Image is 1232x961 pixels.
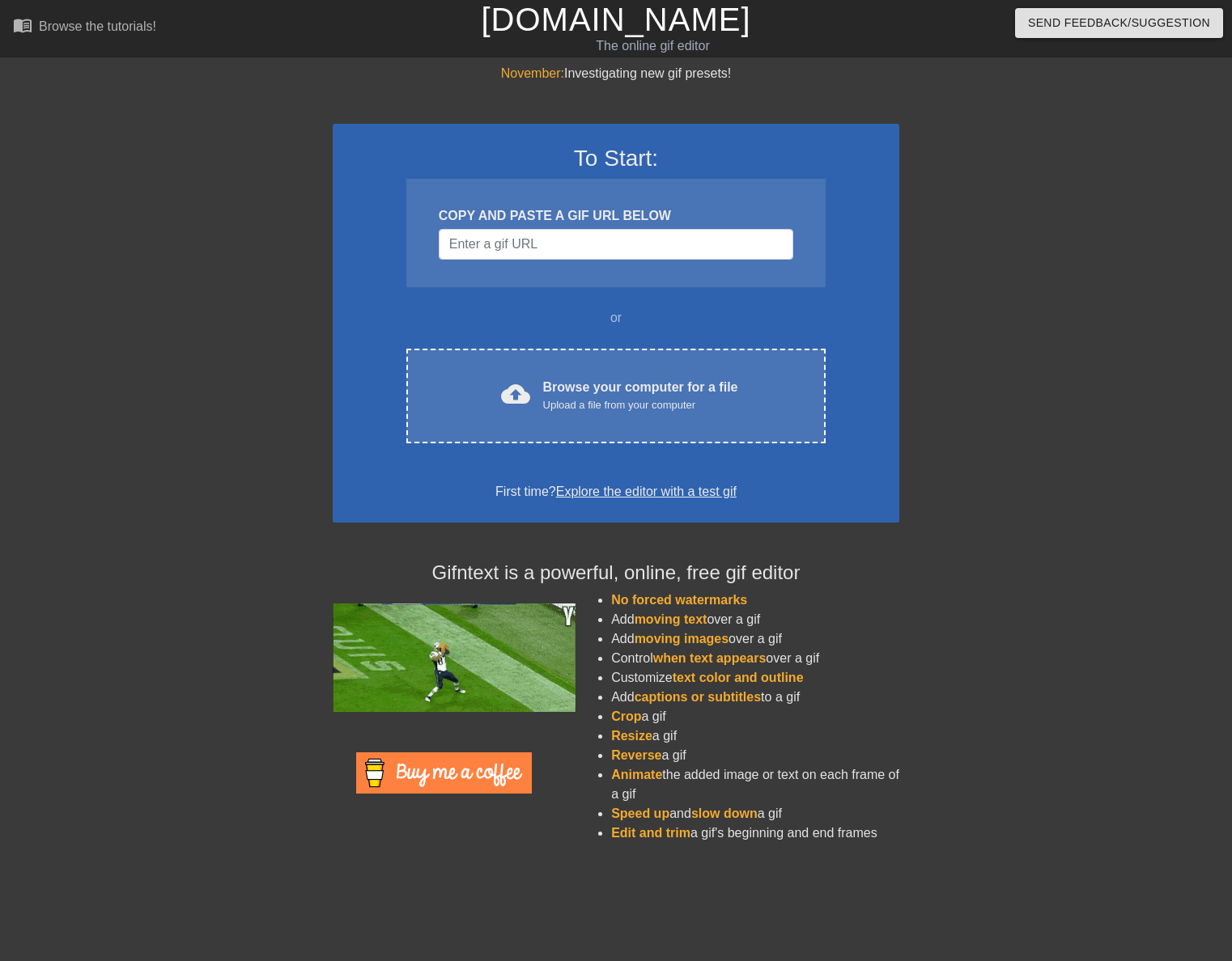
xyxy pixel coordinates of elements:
li: a gif [611,746,899,765]
span: when text appears [653,651,767,665]
li: Control over a gif [611,649,899,668]
div: Browse your computer for a file [543,378,738,413]
a: [DOMAIN_NAME] [481,2,750,37]
span: menu_book [13,15,32,35]
img: Buy Me A Coffee [356,752,532,794]
button: Send Feedback/Suggestion [1015,8,1223,38]
span: captions or subtitles [635,690,761,704]
span: Send Feedback/Suggestion [1028,13,1210,33]
a: Browse the tutorials! [13,15,156,40]
h3: To Start: [354,145,878,172]
span: text color and outline [673,671,804,684]
span: moving text [635,612,707,626]
span: Speed up [611,806,669,820]
span: November: [501,66,564,80]
span: slow down [691,806,758,820]
li: Add over a gif [611,610,899,629]
div: First time? [354,482,878,502]
li: a gif's beginning and end frames [611,823,899,843]
span: moving images [635,632,729,646]
li: and a gif [611,804,899,823]
h4: Gifntext is a powerful, online, free gif editor [333,561,899,585]
div: COPY AND PASTE A GIF URL BELOW [439,206,793,226]
img: football_small.gif [333,603,576,712]
span: Resize [611,729,652,743]
span: Edit and trim [611,826,690,840]
li: Add to a gif [611,688,899,707]
div: Upload a file from your computer [543,397,738,413]
span: No forced watermarks [611,593,747,607]
li: the added image or text on each frame of a gif [611,765,899,804]
a: Explore the editor with a test gif [556,485,737,498]
li: a gif [611,707,899,726]
span: cloud_upload [501,379,530,409]
div: The online gif editor [418,36,886,56]
li: a gif [611,726,899,746]
div: or [375,308,857,328]
div: Investigating new gif presets! [333,64,899,83]
div: Browse the tutorials! [39,19,156,33]
li: Customize [611,668,899,688]
span: Reverse [611,748,661,762]
input: Username [439,229,793,260]
li: Add over a gif [611,629,899,649]
span: Animate [611,768,662,781]
span: Crop [611,709,641,723]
